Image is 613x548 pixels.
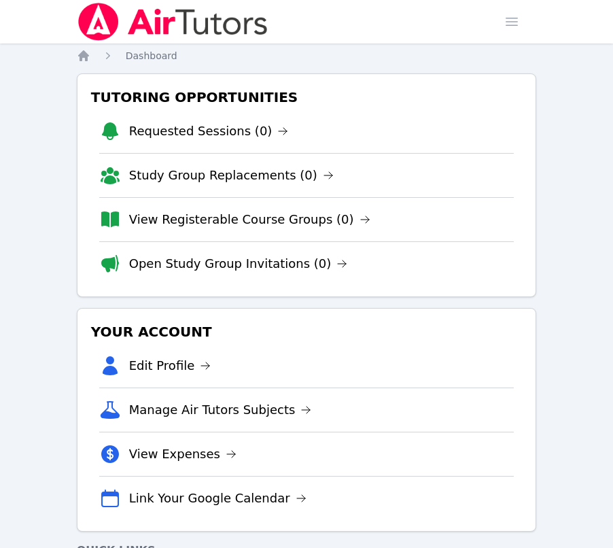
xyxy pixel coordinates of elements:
[126,50,177,61] span: Dashboard
[129,400,312,419] a: Manage Air Tutors Subjects
[77,3,269,41] img: Air Tutors
[129,166,334,185] a: Study Group Replacements (0)
[129,445,237,464] a: View Expenses
[129,254,348,273] a: Open Study Group Invitations (0)
[129,210,370,229] a: View Registerable Course Groups (0)
[129,489,306,508] a: Link Your Google Calendar
[129,356,211,375] a: Edit Profile
[88,85,525,109] h3: Tutoring Opportunities
[77,49,537,63] nav: Breadcrumb
[129,122,289,141] a: Requested Sessions (0)
[88,320,525,344] h3: Your Account
[126,49,177,63] a: Dashboard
